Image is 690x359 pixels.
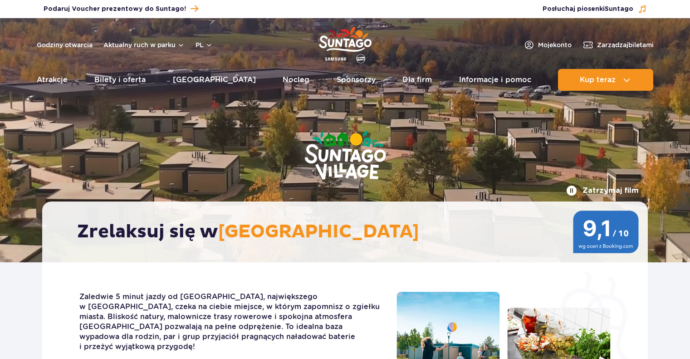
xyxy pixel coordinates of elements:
a: Dla firm [402,69,432,91]
a: Nocleg [283,69,309,91]
span: Podaruj Voucher prezentowy do Suntago! [44,5,186,14]
img: Suntago Village [268,95,422,217]
a: Godziny otwarcia [37,40,93,49]
a: [GEOGRAPHIC_DATA] [173,69,256,91]
button: Posłuchaj piosenkiSuntago [543,5,647,14]
a: Zarządzajbiletami [582,39,654,50]
span: [GEOGRAPHIC_DATA] [218,221,419,243]
button: Zatrzymaj film [566,185,639,196]
button: Aktualny ruch w parku [103,41,185,49]
a: Sponsorzy [337,69,376,91]
span: Moje konto [538,40,572,49]
p: Zaledwie 5 minut jazdy od [GEOGRAPHIC_DATA], największego w [GEOGRAPHIC_DATA], czeka na ciebie mi... [79,292,383,352]
a: Informacje i pomoc [459,69,531,91]
span: Kup teraz [580,76,616,84]
a: Mojekonto [524,39,572,50]
span: Zarządzaj biletami [597,40,654,49]
button: pl [196,40,213,49]
button: Kup teraz [558,69,653,91]
a: Atrakcje [37,69,68,91]
a: Park of Poland [319,23,372,64]
span: Posłuchaj piosenki [543,5,633,14]
img: 9,1/10 wg ocen z Booking.com [573,211,639,253]
a: Bilety i oferta [94,69,146,91]
a: Podaruj Voucher prezentowy do Suntago! [44,3,198,15]
span: Suntago [605,6,633,12]
h2: Zrelaksuj się w [77,221,622,243]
